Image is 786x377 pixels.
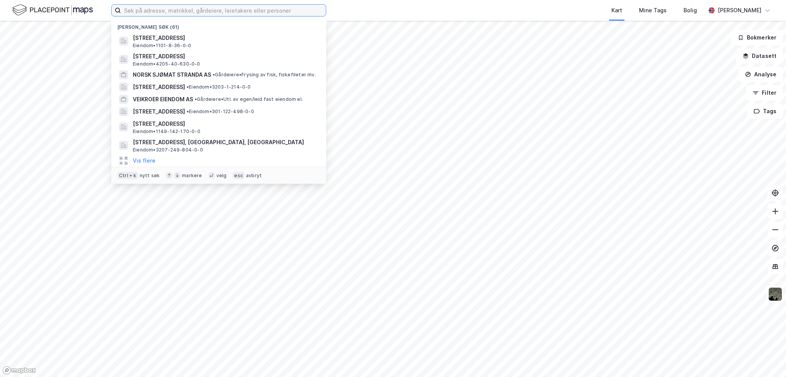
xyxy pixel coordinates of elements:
[213,72,316,78] span: Gårdeiere • Frysing av fisk, fiskefileter mv.
[133,107,185,116] span: [STREET_ADDRESS]
[768,287,783,301] img: 9k=
[748,340,786,377] iframe: Chat Widget
[2,366,36,375] a: Mapbox homepage
[718,6,761,15] div: [PERSON_NAME]
[117,172,138,179] div: Ctrl + k
[233,172,244,179] div: esc
[639,6,667,15] div: Mine Tags
[133,43,191,49] span: Eiendom • 1101-8-36-0-0
[133,156,155,165] button: Vis flere
[133,82,185,92] span: [STREET_ADDRESS]
[187,84,189,90] span: •
[213,72,215,77] span: •
[746,85,783,100] button: Filter
[187,84,251,90] span: Eiendom • 3203-1-214-0-0
[195,96,303,102] span: Gårdeiere • Utl. av egen/leid fast eiendom el.
[611,6,622,15] div: Kart
[121,5,326,16] input: Søk på adresse, matrikkel, gårdeiere, leietakere eller personer
[140,173,160,179] div: nytt søk
[133,95,193,104] span: VEIKROER EIENDOM AS
[731,30,783,45] button: Bokmerker
[133,61,200,67] span: Eiendom • 4205-40-630-0-0
[133,119,317,128] span: [STREET_ADDRESS]
[738,67,783,82] button: Analyse
[111,18,326,32] div: [PERSON_NAME] søk (61)
[133,33,317,43] span: [STREET_ADDRESS]
[133,52,317,61] span: [STREET_ADDRESS]
[182,173,202,179] div: markere
[187,109,189,114] span: •
[747,104,783,119] button: Tags
[133,70,211,79] span: NORSK SJØMAT STRANDA AS
[133,138,317,147] span: [STREET_ADDRESS], [GEOGRAPHIC_DATA], [GEOGRAPHIC_DATA]
[12,3,93,17] img: logo.f888ab2527a4732fd821a326f86c7f29.svg
[684,6,697,15] div: Bolig
[748,340,786,377] div: Kontrollprogram for chat
[246,173,262,179] div: avbryt
[195,96,197,102] span: •
[736,48,783,64] button: Datasett
[133,147,203,153] span: Eiendom • 3207-249-804-0-0
[187,109,254,115] span: Eiendom • 301-122-498-0-0
[133,128,200,135] span: Eiendom • 1149-142-170-0-0
[216,173,227,179] div: velg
